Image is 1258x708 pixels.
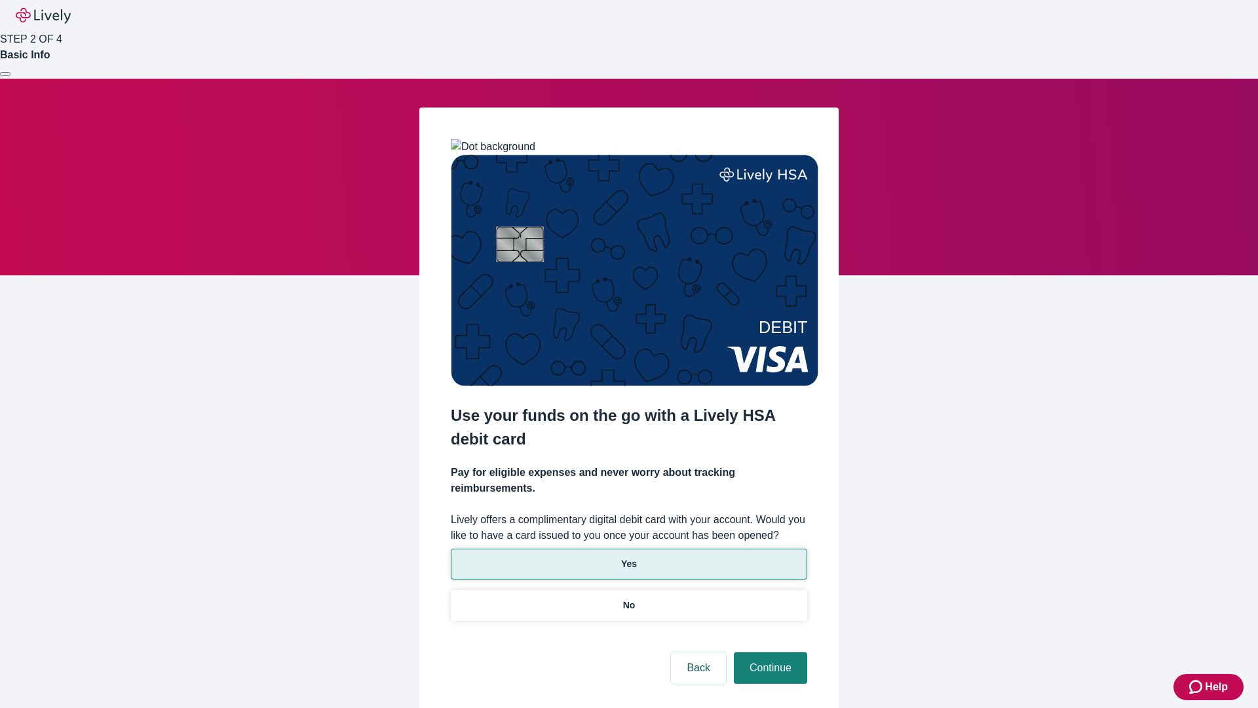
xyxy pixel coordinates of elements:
[16,8,71,24] img: Lively
[734,652,807,684] button: Continue
[451,590,807,621] button: No
[1189,679,1205,695] svg: Zendesk support icon
[451,512,807,543] label: Lively offers a complimentary digital debit card with your account. Would you like to have a card...
[451,155,818,386] img: Debit card
[451,465,807,496] h4: Pay for eligible expenses and never worry about tracking reimbursements.
[451,404,807,451] h2: Use your funds on the go with a Lively HSA debit card
[621,557,637,571] p: Yes
[1173,674,1244,700] button: Zendesk support iconHelp
[623,599,636,612] p: No
[671,652,726,684] button: Back
[1205,679,1228,695] span: Help
[451,549,807,580] button: Yes
[451,139,535,155] img: Dot background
